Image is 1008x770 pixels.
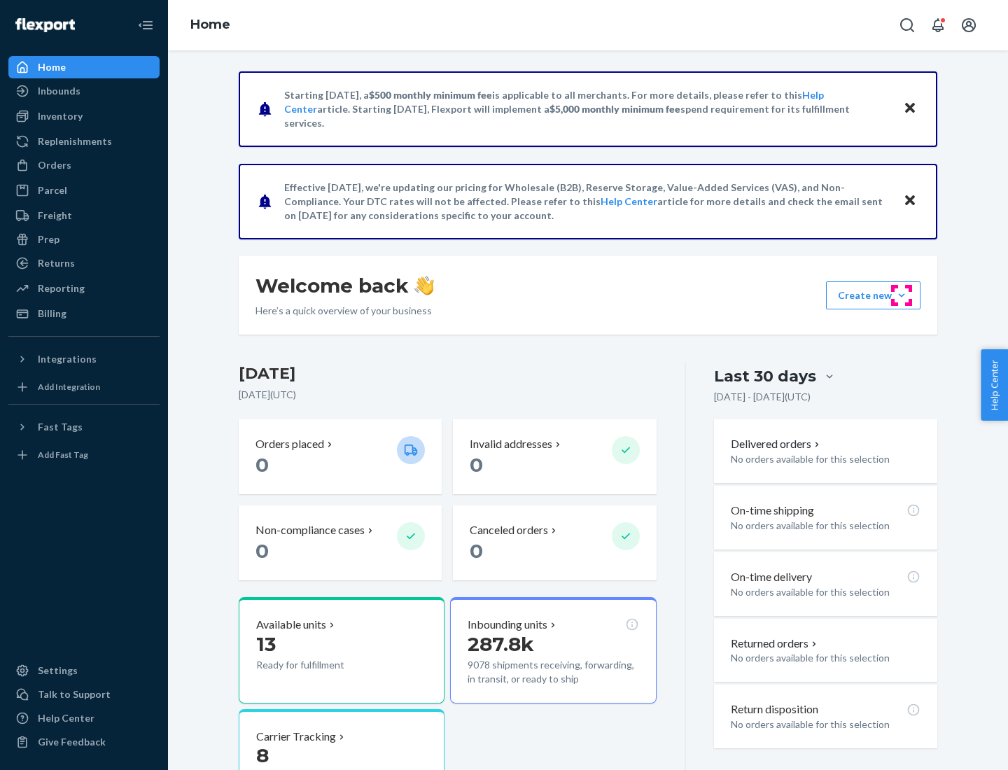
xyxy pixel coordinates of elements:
[731,701,818,717] p: Return disposition
[38,281,85,295] div: Reporting
[239,505,442,580] button: Non-compliance cases 0
[731,519,920,533] p: No orders available for this selection
[239,388,657,402] p: [DATE] ( UTC )
[239,419,442,494] button: Orders placed 0
[714,390,811,404] p: [DATE] - [DATE] ( UTC )
[38,664,78,678] div: Settings
[901,191,919,211] button: Close
[38,209,72,223] div: Freight
[239,597,444,703] button: Available units13Ready for fulfillment
[731,717,920,731] p: No orders available for this selection
[38,352,97,366] div: Integrations
[731,569,812,585] p: On-time delivery
[8,302,160,325] a: Billing
[256,729,336,745] p: Carrier Tracking
[38,183,67,197] div: Parcel
[239,363,657,385] h3: [DATE]
[731,436,822,452] button: Delivered orders
[255,436,324,452] p: Orders placed
[38,134,112,148] div: Replenishments
[8,105,160,127] a: Inventory
[924,11,952,39] button: Open notifications
[284,88,890,130] p: Starting [DATE], a is applicable to all merchants. For more details, please refer to this article...
[601,195,657,207] a: Help Center
[179,5,241,45] ol: breadcrumbs
[731,585,920,599] p: No orders available for this selection
[369,89,492,101] span: $500 monthly minimum fee
[284,181,890,223] p: Effective [DATE], we're updating our pricing for Wholesale (B2B), Reserve Storage, Value-Added Se...
[255,522,365,538] p: Non-compliance cases
[38,158,71,172] div: Orders
[470,436,552,452] p: Invalid addresses
[470,453,483,477] span: 0
[15,18,75,32] img: Flexport logo
[38,711,94,725] div: Help Center
[731,452,920,466] p: No orders available for this selection
[190,17,230,32] a: Home
[8,376,160,398] a: Add Integration
[256,658,386,672] p: Ready for fulfillment
[38,60,66,74] div: Home
[468,617,547,633] p: Inbounding units
[8,154,160,176] a: Orders
[38,381,100,393] div: Add Integration
[132,11,160,39] button: Close Navigation
[8,683,160,706] a: Talk to Support
[826,281,920,309] button: Create new
[470,539,483,563] span: 0
[255,273,434,298] h1: Welcome back
[38,449,88,461] div: Add Fast Tag
[8,731,160,753] button: Give Feedback
[8,416,160,438] button: Fast Tags
[8,659,160,682] a: Settings
[8,252,160,274] a: Returns
[731,651,920,665] p: No orders available for this selection
[256,632,276,656] span: 13
[255,453,269,477] span: 0
[8,179,160,202] a: Parcel
[714,365,816,387] div: Last 30 days
[8,348,160,370] button: Integrations
[8,56,160,78] a: Home
[256,743,269,767] span: 8
[549,103,680,115] span: $5,000 monthly minimum fee
[453,505,656,580] button: Canceled orders 0
[38,109,83,123] div: Inventory
[8,80,160,102] a: Inbounds
[38,735,106,749] div: Give Feedback
[255,539,269,563] span: 0
[981,349,1008,421] button: Help Center
[8,444,160,466] a: Add Fast Tag
[731,636,820,652] button: Returned orders
[8,130,160,153] a: Replenishments
[38,232,59,246] div: Prep
[38,307,66,321] div: Billing
[468,632,534,656] span: 287.8k
[255,304,434,318] p: Here’s a quick overview of your business
[256,617,326,633] p: Available units
[450,597,656,703] button: Inbounding units287.8k9078 shipments receiving, forwarding, in transit, or ready to ship
[731,503,814,519] p: On-time shipping
[8,204,160,227] a: Freight
[38,256,75,270] div: Returns
[893,11,921,39] button: Open Search Box
[38,420,83,434] div: Fast Tags
[470,522,548,538] p: Canceled orders
[8,707,160,729] a: Help Center
[8,228,160,251] a: Prep
[468,658,638,686] p: 9078 shipments receiving, forwarding, in transit, or ready to ship
[38,687,111,701] div: Talk to Support
[38,84,80,98] div: Inbounds
[453,419,656,494] button: Invalid addresses 0
[8,277,160,300] a: Reporting
[901,99,919,119] button: Close
[414,276,434,295] img: hand-wave emoji
[955,11,983,39] button: Open account menu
